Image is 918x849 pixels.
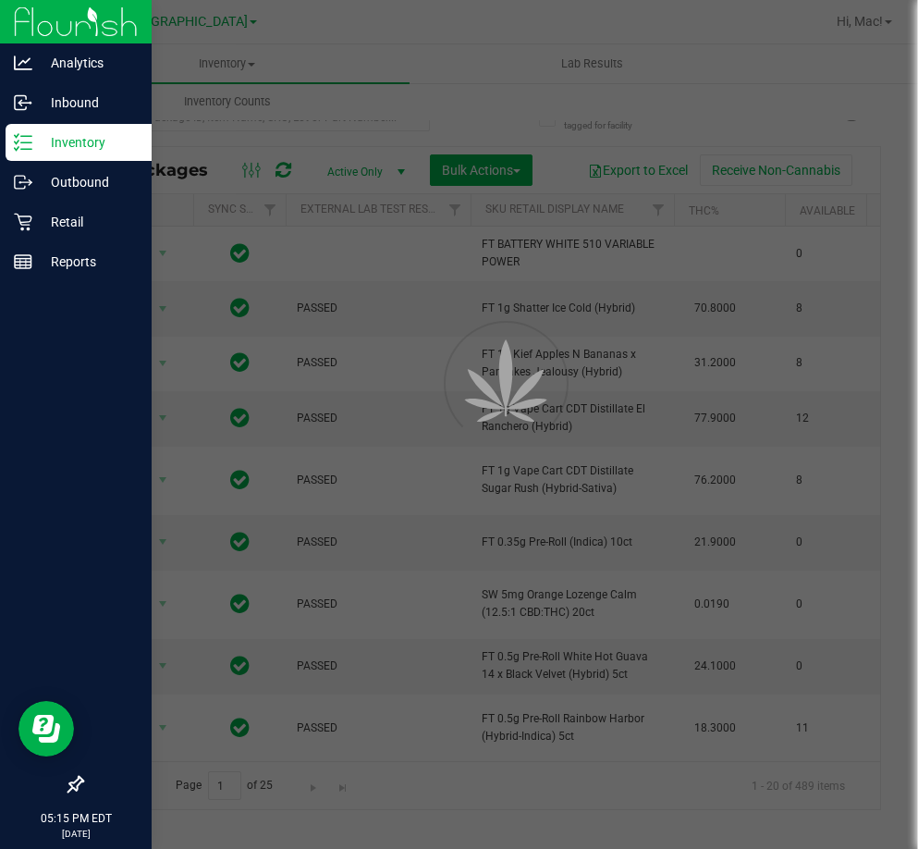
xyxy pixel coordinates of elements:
[8,810,143,827] p: 05:15 PM EDT
[32,211,143,233] p: Retail
[18,701,74,757] iframe: Resource center
[14,252,32,271] inline-svg: Reports
[14,133,32,152] inline-svg: Inventory
[14,213,32,231] inline-svg: Retail
[8,827,143,841] p: [DATE]
[32,171,143,193] p: Outbound
[32,92,143,114] p: Inbound
[32,52,143,74] p: Analytics
[32,131,143,154] p: Inventory
[32,251,143,273] p: Reports
[14,173,32,191] inline-svg: Outbound
[14,93,32,112] inline-svg: Inbound
[14,54,32,72] inline-svg: Analytics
